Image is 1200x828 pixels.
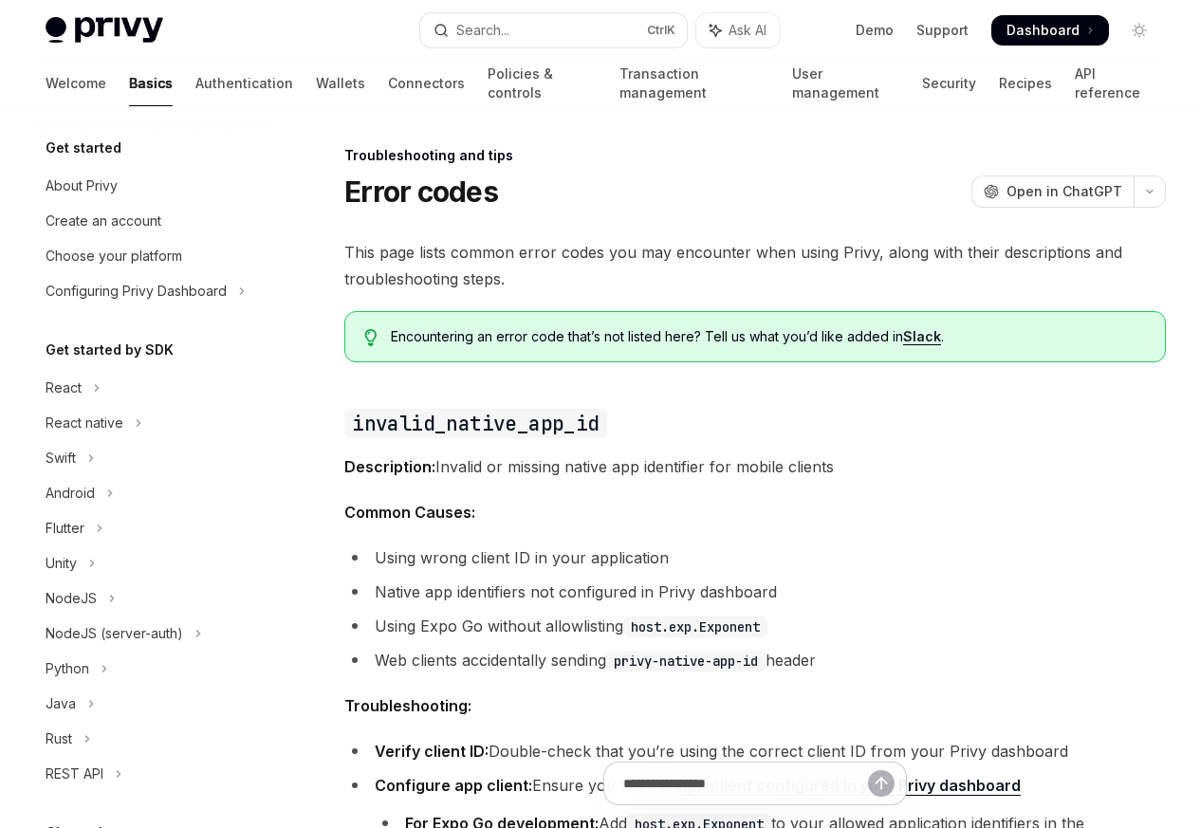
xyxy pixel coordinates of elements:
a: Connectors [388,61,465,106]
a: Demo [856,21,894,40]
a: Choose your platform [30,239,273,273]
div: Troubleshooting and tips [344,146,1166,165]
button: Toggle NodeJS section [30,581,273,616]
li: Using Expo Go without allowlisting [344,613,1166,639]
span: Ask AI [729,21,766,40]
code: invalid_native_app_id [344,409,606,438]
span: Open in ChatGPT [1006,182,1122,201]
a: Support [916,21,969,40]
div: Unity [46,552,77,575]
span: Invalid or missing native app identifier for mobile clients [344,453,1166,480]
strong: Description: [344,457,435,476]
div: NodeJS (server-auth) [46,622,183,645]
span: Encountering an error code that’s not listed here? Tell us what you’d like added in . [391,327,1146,346]
div: REST API [46,763,103,785]
a: Transaction management [619,61,770,106]
div: Python [46,657,89,680]
span: Ctrl K [647,23,675,38]
a: About Privy [30,169,273,203]
strong: Troubleshooting: [344,696,471,715]
button: Toggle dark mode [1124,15,1154,46]
div: Swift [46,447,76,469]
a: API reference [1075,61,1154,106]
div: Configuring Privy Dashboard [46,280,227,303]
button: Toggle Rust section [30,722,273,756]
button: Toggle Python section [30,652,273,686]
button: Send message [868,770,895,797]
button: Toggle assistant panel [696,13,780,47]
div: Java [46,692,76,715]
a: Slack [903,328,941,345]
button: Toggle REST API section [30,757,273,791]
a: Create an account [30,204,273,238]
button: Toggle React native section [30,406,273,440]
img: light logo [46,17,163,44]
code: privy-native-app-id [606,651,766,672]
div: Create an account [46,210,161,232]
div: NodeJS [46,587,97,610]
svg: Tip [364,329,378,346]
button: Open search [420,13,687,47]
strong: Verify client ID: [375,742,489,761]
div: Rust [46,727,72,750]
a: Authentication [195,61,293,106]
div: Android [46,482,95,505]
h1: Error codes [344,175,498,209]
li: Native app identifiers not configured in Privy dashboard [344,579,1166,605]
input: Ask a question... [623,763,868,804]
a: Welcome [46,61,106,106]
li: Web clients accidentally sending header [344,647,1166,673]
button: Toggle Java section [30,687,273,721]
button: Toggle Flutter section [30,511,273,545]
button: Toggle Swift section [30,441,273,475]
a: Recipes [999,61,1052,106]
button: Toggle NodeJS (server-auth) section [30,616,273,651]
div: Flutter [46,517,84,540]
h5: Get started by SDK [46,339,174,361]
a: Wallets [316,61,365,106]
span: This page lists common error codes you may encounter when using Privy, along with their descripti... [344,239,1166,292]
div: React [46,377,82,399]
button: Toggle React section [30,371,273,405]
button: Toggle Android section [30,476,273,510]
code: host.exp.Exponent [623,616,767,637]
div: About Privy [46,175,118,197]
li: Double-check that you’re using the correct client ID from your Privy dashboard [344,738,1166,764]
a: User management [792,61,899,106]
a: Security [922,61,976,106]
a: Basics [129,61,173,106]
h5: Get started [46,137,121,159]
a: Policies & controls [488,61,597,106]
button: Toggle Unity section [30,546,273,580]
div: React native [46,412,123,434]
li: Using wrong client ID in your application [344,544,1166,571]
div: Search... [456,19,509,42]
a: Dashboard [991,15,1109,46]
div: Choose your platform [46,245,182,267]
button: Open in ChatGPT [971,175,1134,208]
span: Dashboard [1006,21,1080,40]
button: Toggle Configuring Privy Dashboard section [30,274,273,308]
strong: Common Causes: [344,503,475,522]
